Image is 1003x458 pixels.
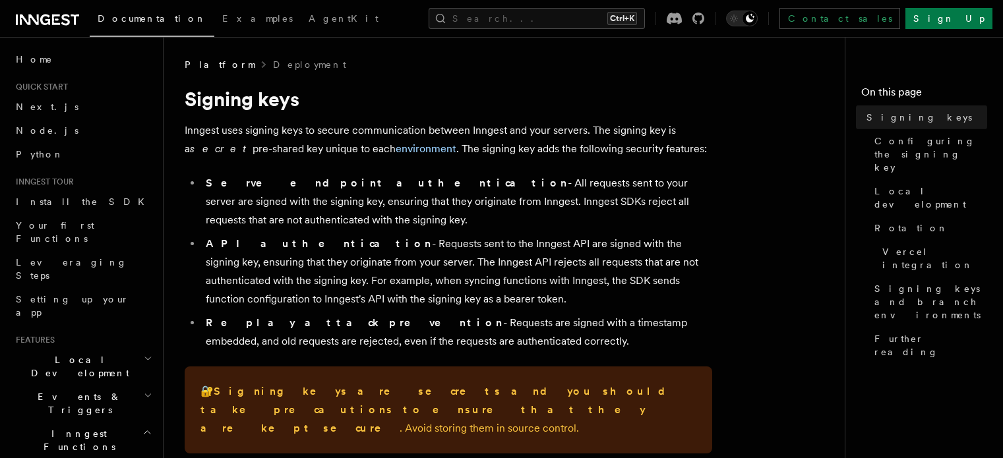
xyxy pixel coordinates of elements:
[11,47,155,71] a: Home
[202,235,712,308] li: - Requests sent to the Inngest API are signed with the signing key, ensuring that they originate ...
[309,13,379,24] span: AgentKit
[206,237,432,250] strong: API authentication
[11,390,144,416] span: Events & Triggers
[11,335,55,345] span: Features
[16,294,129,318] span: Setting up your app
[206,316,503,329] strong: Replay attack prevention
[214,4,301,36] a: Examples
[200,385,676,434] strong: Signing keys are secrets and you should take precautions to ensure that they are kept secure
[11,119,155,142] a: Node.js
[11,348,155,385] button: Local Development
[202,174,712,229] li: - All requests sent to your server are signed with the signing key, ensuring that they originate ...
[202,314,712,351] li: - Requests are signed with a timestamp embedded, and old requests are rejected, even if the reque...
[11,190,155,214] a: Install the SDK
[869,179,987,216] a: Local development
[16,257,127,281] span: Leveraging Steps
[222,13,293,24] span: Examples
[11,95,155,119] a: Next.js
[11,214,155,250] a: Your first Functions
[429,8,645,29] button: Search...Ctrl+K
[869,129,987,179] a: Configuring the signing key
[301,4,386,36] a: AgentKit
[16,101,78,112] span: Next.js
[726,11,758,26] button: Toggle dark mode
[98,13,206,24] span: Documentation
[882,245,987,272] span: Vercel integration
[16,53,53,66] span: Home
[874,282,987,322] span: Signing keys and branch environments
[874,185,987,211] span: Local development
[11,427,142,453] span: Inngest Functions
[11,82,68,92] span: Quick start
[11,250,155,287] a: Leveraging Steps
[861,84,987,105] h4: On this page
[190,142,253,155] em: secret
[185,121,712,158] p: Inngest uses signing keys to secure communication between Inngest and your servers. The signing k...
[185,87,712,111] h1: Signing keys
[607,12,637,25] kbd: Ctrl+K
[206,177,568,189] strong: Serve endpoint authentication
[90,4,214,37] a: Documentation
[779,8,900,29] a: Contact sales
[185,58,255,71] span: Platform
[874,134,987,174] span: Configuring the signing key
[874,332,987,358] span: Further reading
[866,111,972,124] span: Signing keys
[877,240,987,277] a: Vercel integration
[273,58,346,71] a: Deployment
[16,125,78,136] span: Node.js
[11,385,155,422] button: Events & Triggers
[16,149,64,159] span: Python
[11,287,155,324] a: Setting up your app
[200,382,696,438] p: 🔐 . Avoid storing them in source control.
[396,142,456,155] a: environment
[16,196,152,207] span: Install the SDK
[11,177,74,187] span: Inngest tour
[869,327,987,364] a: Further reading
[905,8,992,29] a: Sign Up
[11,353,144,380] span: Local Development
[869,277,987,327] a: Signing keys and branch environments
[874,221,948,235] span: Rotation
[11,142,155,166] a: Python
[861,105,987,129] a: Signing keys
[16,220,94,244] span: Your first Functions
[869,216,987,240] a: Rotation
